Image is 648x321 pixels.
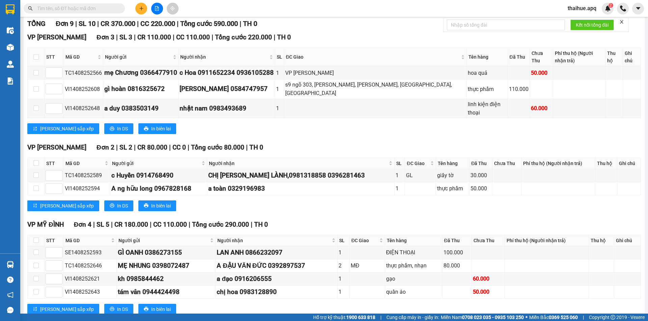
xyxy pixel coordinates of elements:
span: CR 80.000 [137,143,167,151]
span: | [137,20,139,28]
span: copyright [611,315,615,320]
span: plus [139,6,144,11]
span: Tổng cước 290.000 [192,221,249,228]
span: Đơn 2 [97,143,114,151]
div: VP [PERSON_NAME] [285,69,465,77]
img: logo-vxr [6,4,15,14]
span: Hỗ trợ kỹ thuật: [313,314,375,321]
button: printerIn biên lai [138,123,176,134]
button: sort-ascending[PERSON_NAME] sắp xếp [27,123,99,134]
th: Ghi chú [617,158,641,169]
div: 60.000 [531,104,552,113]
img: icon-new-feature [605,5,611,11]
td: SE1408252593 [64,246,117,259]
span: Mã GD [65,53,96,61]
th: Đã Thu [442,235,472,246]
span: | [212,33,213,41]
td: VI1408252594 [64,182,110,195]
div: CHỊ [PERSON_NAME] LÀNH,0981318858 0396281463 [208,170,393,181]
div: s9 ngõ 303, [PERSON_NAME], [PERSON_NAME], [GEOGRAPHIC_DATA], [GEOGRAPHIC_DATA] [285,81,465,97]
span: CR 110.000 [137,33,171,41]
div: 1 [276,69,283,77]
div: 1 [396,184,404,193]
th: STT [45,48,64,66]
span: notification [7,292,13,298]
button: printerIn DS [104,304,133,315]
div: MĐ [351,261,384,270]
span: thaihue.apq [562,4,602,12]
span: SL 5 [97,221,109,228]
div: 50.000 [470,184,491,193]
span: | [274,33,275,41]
img: phone-icon [620,5,626,11]
strong: 1900 633 818 [346,315,375,320]
span: Người nhận [209,160,387,167]
div: gì hoàn 0816325672 [104,84,177,94]
div: VI1408252648 [65,104,102,113]
span: printer [110,203,114,208]
div: VI1408252621 [65,275,115,283]
th: Chưa Thu [472,235,505,246]
span: caret-down [635,5,641,11]
div: A ĐẬU VĂN ĐỨC 0392897537 [217,261,336,271]
span: | [116,143,118,151]
span: SL 3 [119,33,132,41]
div: 1 [339,248,348,257]
div: VI1408252608 [65,85,102,93]
span: printer [144,203,148,208]
div: 60.000 [473,275,504,283]
div: thực phẩm [437,184,468,193]
th: Thu hộ [595,158,618,169]
div: c Huyền 0914768490 [111,170,206,181]
span: ĐC Giao [351,237,378,244]
span: TH 0 [243,20,257,28]
th: Chưa Thu [492,158,521,169]
div: a đạo 0916206555 [217,274,336,284]
img: warehouse-icon [7,44,14,51]
th: Thu hộ [605,48,623,66]
span: | [134,33,136,41]
div: GL [406,171,435,180]
div: 1 [396,171,404,180]
span: CC 0 [172,143,186,151]
span: CC 110.000 [176,33,210,41]
div: 50.000 [473,288,504,296]
span: Miền Bắc [529,314,578,321]
span: Đơn 3 [97,33,114,41]
span: Tổng cước 590.000 [180,20,238,28]
div: 1 [339,275,348,283]
span: | [583,314,584,321]
td: TC1408252646 [64,259,117,272]
div: 1 [276,85,283,93]
span: printer [110,126,114,132]
th: Tên hàng [467,48,508,66]
div: LAN ANH 0866232097 [217,248,336,258]
div: TC1408252589 [65,171,109,180]
div: SE1408252593 [65,248,115,257]
span: Miền Nam [441,314,524,321]
span: sort-ascending [33,307,37,312]
button: aim [167,3,179,14]
span: printer [144,126,148,132]
th: SL [337,235,350,246]
th: STT [45,235,64,246]
div: giấy tờ [437,171,468,180]
div: gạo [386,275,441,283]
span: search [28,6,33,11]
td: VI1408252648 [64,99,103,118]
span: | [380,314,381,321]
th: Ghi chú [614,235,641,246]
span: Người gửi [105,53,171,61]
div: TC1408252646 [65,261,115,270]
span: sort-ascending [33,126,37,132]
th: Đã Thu [469,158,492,169]
div: mẹ Chương 0366477910 [104,68,177,78]
span: Người gửi [118,237,209,244]
div: 2 [339,261,348,270]
span: file-add [155,6,159,11]
span: printer [110,307,114,312]
span: | [188,143,189,151]
span: | [177,20,179,28]
span: | [150,221,152,228]
span: In biên lai [151,125,171,132]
